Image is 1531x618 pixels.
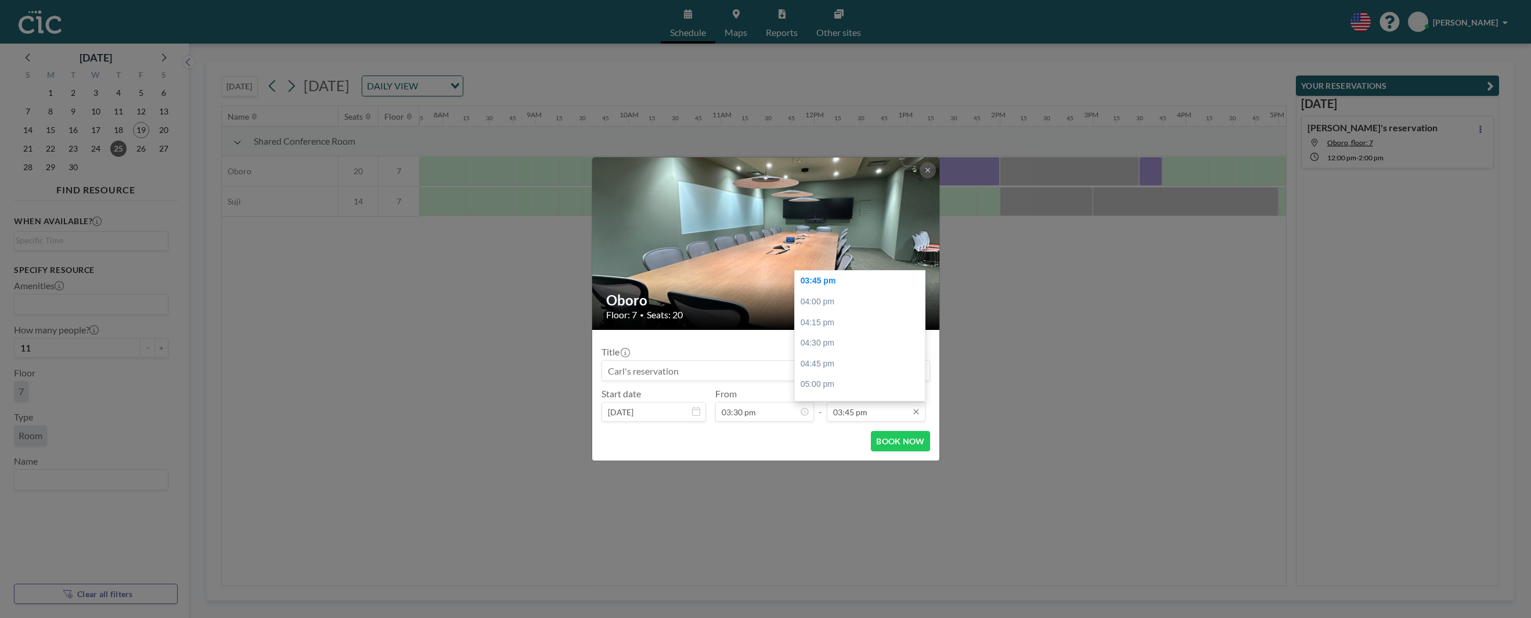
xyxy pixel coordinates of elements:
[795,395,931,416] div: 05:15 pm
[871,431,930,451] button: BOOK NOW
[606,292,927,309] h2: Oboro
[601,346,629,358] label: Title
[795,292,931,312] div: 04:00 pm
[795,333,931,354] div: 04:30 pm
[601,388,641,400] label: Start date
[647,309,683,321] span: Seats: 20
[640,311,644,319] span: •
[795,271,931,292] div: 03:45 pm
[602,361,930,380] input: Carl's reservation
[606,309,637,321] span: Floor: 7
[795,312,931,333] div: 04:15 pm
[592,12,941,476] img: 537.png
[795,374,931,395] div: 05:00 pm
[715,388,737,400] label: From
[795,354,931,375] div: 04:45 pm
[819,392,822,418] span: -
